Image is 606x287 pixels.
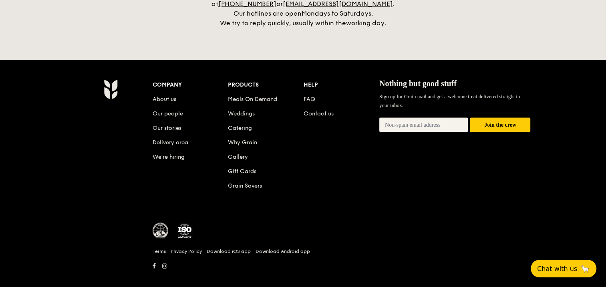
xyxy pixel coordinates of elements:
[153,223,169,239] img: MUIS Halal Certified
[153,139,188,146] a: Delivery area
[171,248,202,255] a: Privacy Policy
[302,10,373,17] span: Mondays to Saturdays.
[379,93,520,108] span: Sign up for Grain mail and get a welcome treat delivered straight to your inbox.
[228,154,248,160] a: Gallery
[470,118,530,133] button: Join the crew
[228,182,262,189] a: Grain Savers
[153,96,176,103] a: About us
[177,223,193,239] img: ISO Certified
[72,272,534,278] h6: Revision
[531,260,596,277] button: Chat with us🦙
[379,79,457,88] span: Nothing but good stuff
[228,139,257,146] a: Why Grain
[104,79,118,99] img: AYc88T3wAAAABJRU5ErkJggg==
[304,96,315,103] a: FAQ
[537,265,577,273] span: Chat with us
[580,264,590,273] span: 🦙
[228,79,304,91] div: Products
[379,118,468,132] input: Non-spam email address
[228,168,256,175] a: Gift Cards
[228,125,252,131] a: Catering
[228,110,255,117] a: Weddings
[346,19,386,27] span: working day.
[153,248,166,255] a: Terms
[207,248,251,255] a: Download iOS app
[153,110,183,117] a: Our people
[228,96,277,103] a: Meals On Demand
[304,79,379,91] div: Help
[304,110,334,117] a: Contact us
[153,125,181,131] a: Our stories
[153,79,228,91] div: Company
[153,154,185,160] a: We’re hiring
[256,248,310,255] a: Download Android app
